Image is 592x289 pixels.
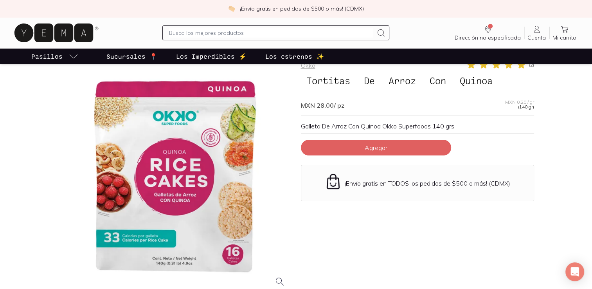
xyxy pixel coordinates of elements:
[383,73,421,88] span: Arroz
[452,25,524,41] a: Dirección no especificada
[518,105,534,109] span: (140 gr)
[365,144,387,152] span: Agregar
[264,49,326,64] a: Los estrenos ✨
[565,262,584,281] div: Open Intercom Messenger
[301,140,451,155] button: Agregar
[524,25,549,41] a: Cuenta
[30,49,80,64] a: pasillo-todos-link
[301,61,315,69] a: Okko
[240,5,364,13] p: ¡Envío gratis en pedidos de $500 o más! (CDMX)
[265,52,324,61] p: Los estrenos ✨
[454,73,498,88] span: Quinoa
[424,73,452,88] span: Con
[527,34,546,41] span: Cuenta
[549,25,579,41] a: Mi carrito
[455,34,521,41] span: Dirección no especificada
[169,28,373,38] input: Busca los mejores productos
[106,52,157,61] p: Sucursales 📍
[301,122,534,130] div: Galleta De Arroz Con Quinoa Okko Superfoods 140 grs
[301,101,344,109] span: MXN 28.00 / pz
[176,52,247,61] p: Los Imperdibles ⚡️
[175,49,248,64] a: Los Imperdibles ⚡️
[529,63,534,67] span: ( 2 )
[228,5,235,12] img: check
[301,73,356,88] span: Tortitas
[325,173,342,190] img: Envío
[505,100,534,105] span: MXN 0.20 / gr
[552,34,576,41] span: Mi carrito
[31,52,63,61] p: Pasillos
[358,73,380,88] span: De
[105,49,159,64] a: Sucursales 📍
[345,179,510,187] p: ¡Envío gratis en TODOS los pedidos de $500 o más! (CDMX)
